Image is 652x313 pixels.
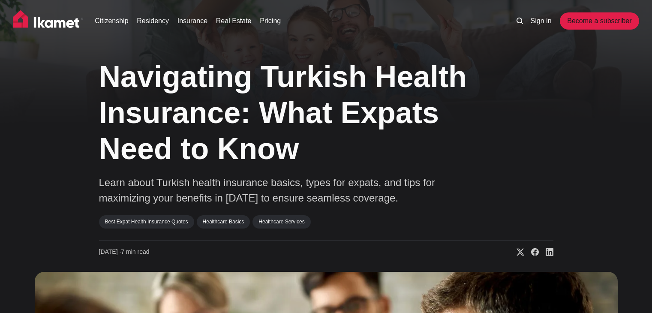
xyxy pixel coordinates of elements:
[99,248,121,255] span: [DATE] ∙
[177,16,207,26] a: Insurance
[539,248,553,256] a: Share on Linkedin
[560,12,639,30] a: Become a subscriber
[531,16,552,26] a: Sign in
[99,215,194,228] a: Best Expat Health Insurance Quotes
[99,59,468,167] h1: Navigating Turkish Health Insurance: What Expats Need to Know
[524,248,539,256] a: Share on Facebook
[216,16,252,26] a: Real Estate
[137,16,169,26] a: Residency
[13,10,83,32] img: Ikamet home
[510,248,524,256] a: Share on X
[197,215,250,228] a: Healthcare Basics
[95,16,128,26] a: Citizenship
[99,248,150,256] time: 7 min read
[252,215,310,228] a: Healthcare Services
[99,175,442,206] p: Learn about Turkish health insurance basics, types for expats, and tips for maximizing your benef...
[260,16,281,26] a: Pricing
